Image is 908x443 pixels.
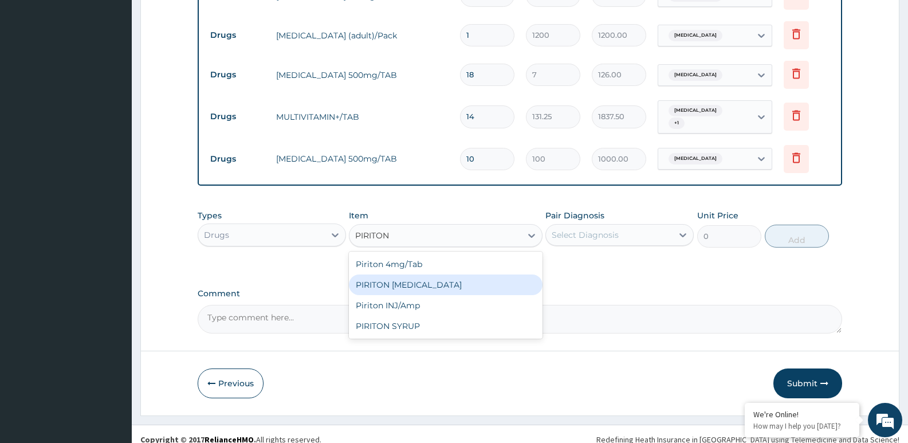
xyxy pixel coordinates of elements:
td: [MEDICAL_DATA] 500mg/TAB [270,147,454,170]
td: Drugs [205,106,270,127]
td: MULTIVITAMIN+/TAB [270,105,454,128]
p: How may I help you today? [753,421,851,431]
div: We're Online! [753,409,851,420]
div: Piriton 4mg/Tab [349,254,542,275]
td: [MEDICAL_DATA] (adult)/Pack [270,24,454,47]
div: PIRITON SYRUP [349,316,542,336]
label: Unit Price [697,210,738,221]
textarea: Type your message and hit 'Enter' [6,313,218,353]
button: Add [765,225,829,248]
span: [MEDICAL_DATA] [669,105,722,116]
td: Drugs [205,148,270,170]
td: Drugs [205,25,270,46]
div: Select Diagnosis [552,229,619,241]
label: Types [198,211,222,221]
td: Drugs [205,64,270,85]
span: [MEDICAL_DATA] [669,69,722,81]
label: Comment [198,289,842,299]
div: Drugs [204,229,229,241]
label: Item [349,210,368,221]
span: We're online! [66,144,158,260]
span: [MEDICAL_DATA] [669,30,722,41]
div: Chat with us now [60,64,192,79]
span: + 1 [669,117,685,129]
img: d_794563401_company_1708531726252_794563401 [21,57,46,86]
div: PIRITON [MEDICAL_DATA] [349,275,542,295]
button: Submit [773,368,842,398]
button: Previous [198,368,264,398]
span: [MEDICAL_DATA] [669,153,722,164]
label: Pair Diagnosis [545,210,604,221]
td: [MEDICAL_DATA] 500mg/TAB [270,64,454,87]
div: Piriton INJ/Amp [349,295,542,316]
div: Minimize live chat window [188,6,215,33]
